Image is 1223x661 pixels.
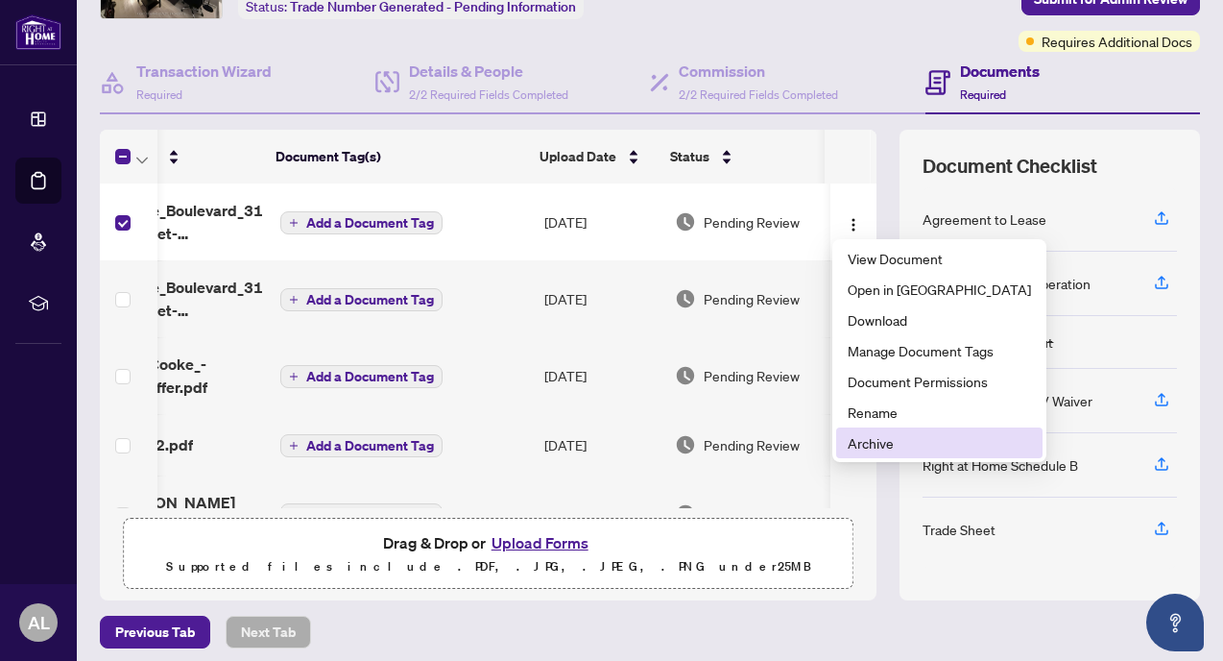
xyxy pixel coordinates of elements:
button: Upload Forms [486,530,594,555]
img: Document Status [675,288,696,309]
div: Right at Home Schedule B [923,454,1078,476]
button: Previous Tab [100,616,210,649]
td: [DATE] [537,337,667,414]
th: Status [662,130,826,184]
td: [DATE] [537,476,667,552]
th: Upload Date [532,130,662,184]
span: plus [289,218,299,228]
button: Add a Document Tag [280,211,443,234]
img: Logo [846,217,861,233]
span: 2/2 Required Fields Completed [679,87,838,102]
span: Add a Document Tag [306,508,434,522]
span: Add a Document Tag [306,439,434,453]
h4: Details & People [409,60,568,83]
span: Add a Document Tag [306,293,434,306]
td: [DATE] [537,414,667,476]
span: Pending Review [704,434,800,455]
span: Document Permissions [848,371,1031,392]
button: Add a Document Tag [280,364,443,389]
span: Pending Review [704,365,800,386]
span: 1139_Cooke_Boulevard_319-Trade_Sheet-_Andrea_to_Review.pdf [69,276,265,322]
span: 319-1139_Cooke_-Accepted_Offer.pdf [69,353,265,399]
span: Add a Document Tag [306,216,434,230]
span: Required [960,87,1006,102]
p: Supported files include .PDF, .JPG, .JPEG, .PNG under 25 MB [135,555,841,578]
button: Add a Document Tag [280,365,443,388]
span: Status [670,146,709,167]
button: Add a Document Tag [280,287,443,312]
span: Drag & Drop orUpload FormsSupported files include .PDF, .JPG, .JPEG, .PNG under25MB [124,519,852,590]
span: Open in [GEOGRAPHIC_DATA] [848,279,1031,300]
img: logo [15,14,61,50]
h4: Commission [679,60,838,83]
h4: Transaction Wizard [136,60,272,83]
button: Logo [838,499,869,529]
span: Previous Tab [115,617,195,648]
img: Document Status [675,365,696,386]
td: [DATE] [537,184,667,260]
span: plus [289,295,299,305]
span: Pending Review [704,211,800,233]
img: Document Status [675,211,696,233]
img: Document Status [675,434,696,455]
span: Rename [848,402,1031,423]
span: Document Checklist [923,153,1097,180]
span: 1139 [PERSON_NAME] Boulevard 319-Trade Sheet- [PERSON_NAME] to Review.pdf [69,491,265,537]
button: Add a Document Tag [280,502,443,527]
span: Upload Date [540,146,616,167]
button: Add a Document Tag [280,434,443,457]
button: Logo [838,207,869,237]
button: Open asap [1146,594,1204,651]
button: Add a Document Tag [280,433,443,458]
span: Required [136,87,182,102]
div: Agreement to Lease [923,208,1046,230]
span: Drag & Drop or [383,530,594,555]
span: AL [28,609,50,636]
h4: Documents [960,60,1040,83]
span: Archive [848,432,1031,453]
img: Document Status [675,503,696,525]
span: Pending Review [704,503,800,525]
span: plus [289,372,299,381]
span: Manage Document Tags [848,340,1031,361]
span: 2/2 Required Fields Completed [409,87,568,102]
span: 1139_Cooke_Boulevard_319-Trade_Sheet-_Andrea_to_Review.pdf [69,199,265,245]
span: plus [289,441,299,451]
button: Add a Document Tag [280,503,443,526]
span: Requires Additional Docs [1042,31,1192,52]
div: Trade Sheet [923,519,995,540]
span: View Document [848,248,1031,269]
button: Add a Document Tag [280,210,443,235]
span: Download [848,309,1031,330]
button: Next Tab [226,616,311,649]
button: Add a Document Tag [280,288,443,311]
th: Document Tag(s) [268,130,532,184]
th: (10) File Name [57,130,268,184]
td: [DATE] [537,260,667,337]
span: Add a Document Tag [306,370,434,383]
span: Pending Review [704,288,800,309]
